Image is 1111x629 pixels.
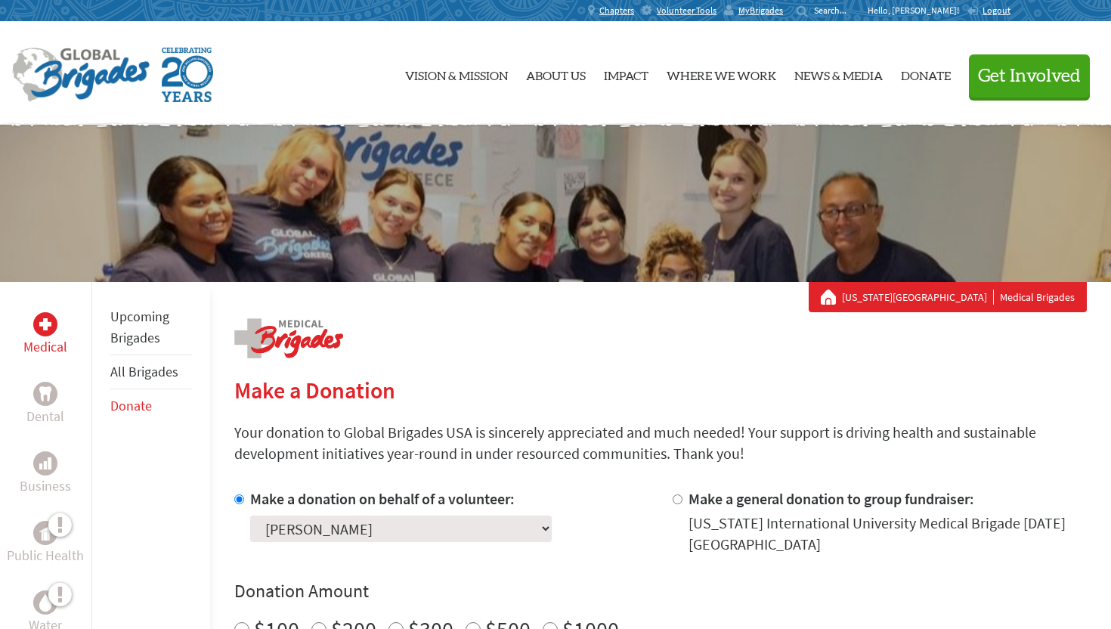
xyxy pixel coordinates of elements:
[234,318,343,358] img: logo-medical.png
[821,290,1075,305] div: Medical Brigades
[983,5,1010,16] span: Logout
[33,382,57,406] div: Dental
[526,34,586,113] a: About Us
[689,489,974,508] label: Make a general donation to group fundraiser:
[12,48,150,102] img: Global Brigades Logo
[33,312,57,336] div: Medical
[978,67,1081,85] span: Get Involved
[814,5,857,16] input: Search...
[657,5,716,17] span: Volunteer Tools
[969,54,1090,98] button: Get Involved
[20,476,71,497] p: Business
[39,318,51,330] img: Medical
[23,312,67,358] a: MedicalMedical
[667,34,776,113] a: Where We Work
[110,397,152,414] a: Donate
[33,590,57,615] div: Water
[26,382,64,427] a: DentalDental
[7,521,84,566] a: Public HealthPublic Health
[868,5,967,17] p: Hello, [PERSON_NAME]!
[110,308,169,346] a: Upcoming Brigades
[20,451,71,497] a: BusinessBusiness
[39,593,51,611] img: Water
[794,34,883,113] a: News & Media
[842,290,994,305] a: [US_STATE][GEOGRAPHIC_DATA]
[234,376,1087,404] h2: Make a Donation
[26,406,64,427] p: Dental
[901,34,951,113] a: Donate
[39,525,51,541] img: Public Health
[39,457,51,469] img: Business
[967,5,1010,17] a: Logout
[23,336,67,358] p: Medical
[33,451,57,476] div: Business
[250,489,515,508] label: Make a donation on behalf of a volunteer:
[39,386,51,401] img: Dental
[599,5,634,17] span: Chapters
[110,355,192,389] li: All Brigades
[234,422,1087,464] p: Your donation to Global Brigades USA is sincerely appreciated and much needed! Your support is dr...
[110,363,178,380] a: All Brigades
[405,34,508,113] a: Vision & Mission
[110,389,192,423] li: Donate
[33,521,57,545] div: Public Health
[738,5,783,17] span: MyBrigades
[162,48,213,102] img: Global Brigades Celebrating 20 Years
[234,579,1087,603] h4: Donation Amount
[110,300,192,355] li: Upcoming Brigades
[7,545,84,566] p: Public Health
[689,513,1087,555] div: [US_STATE] International University Medical Brigade [DATE] [GEOGRAPHIC_DATA]
[604,34,648,113] a: Impact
